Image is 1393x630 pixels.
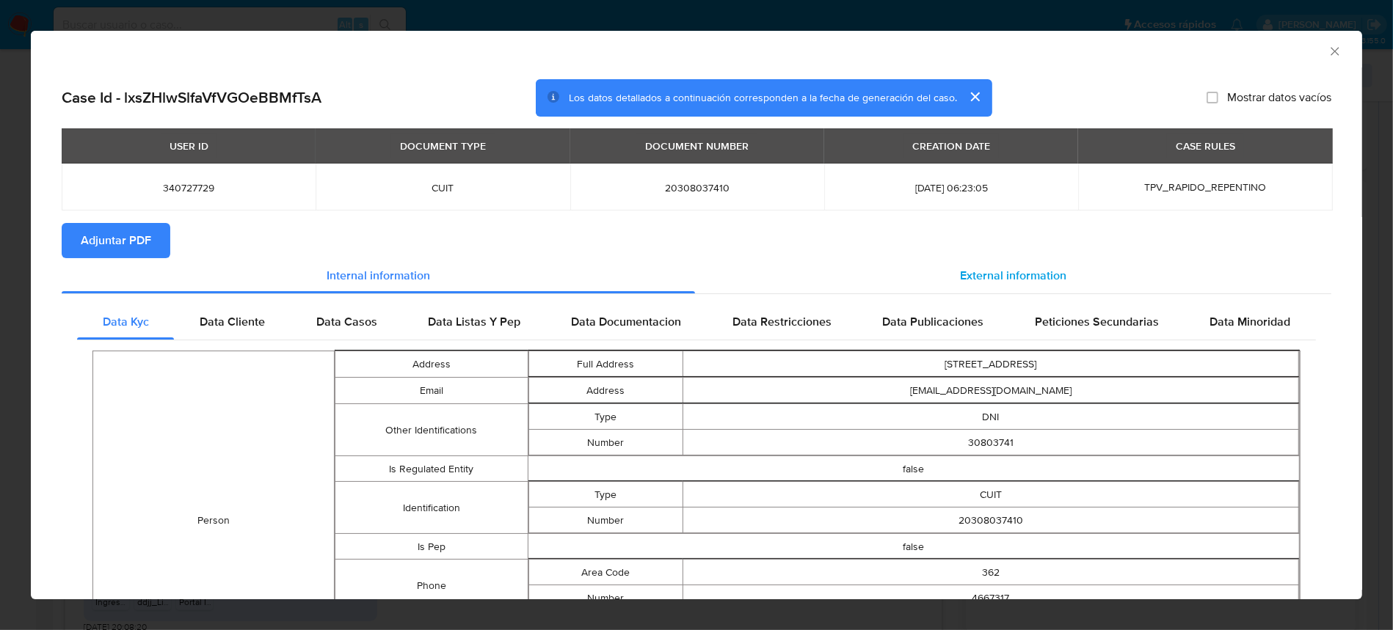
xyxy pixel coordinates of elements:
button: cerrar [957,79,992,114]
div: closure-recommendation-modal [31,31,1362,599]
div: Detailed internal info [77,304,1316,340]
span: Data Casos [316,313,377,330]
span: Data Kyc [103,313,149,330]
td: Address [528,378,683,403]
span: Peticiones Secundarias [1035,313,1159,330]
td: 4667317 [683,585,1298,611]
span: CUIT [333,181,552,194]
td: false [528,534,1299,560]
span: Data Publicaciones [882,313,983,330]
span: Adjuntar PDF [81,224,151,257]
td: CUIT [683,482,1298,508]
div: USER ID [161,133,217,158]
span: Data Documentacion [571,313,681,330]
td: Email [335,378,528,404]
span: 20308037410 [588,181,807,194]
span: Internal information [327,267,430,284]
span: Mostrar datos vacíos [1227,90,1331,105]
div: CREATION DATE [903,133,999,158]
td: [STREET_ADDRESS] [683,351,1298,377]
span: Data Minoridad [1210,313,1290,330]
td: 362 [683,560,1298,585]
td: Number [528,508,683,533]
span: Los datos detallados a continuación corresponden a la fecha de generación del caso. [569,90,957,105]
div: CASE RULES [1167,133,1244,158]
td: Is Pep [335,534,528,560]
td: 30803741 [683,430,1298,455]
div: Detailed info [62,258,1331,293]
span: Data Restricciones [732,313,832,330]
button: Cerrar ventana [1328,44,1341,57]
td: Full Address [528,351,683,377]
td: Identification [335,482,528,534]
td: Other Identifications [335,404,528,456]
td: Number [528,585,683,611]
td: Type [528,482,683,508]
td: Phone [335,560,528,612]
span: External information [960,267,1066,284]
td: false [528,456,1299,482]
span: TPV_RAPIDO_REPENTINO [1145,180,1267,194]
td: DNI [683,404,1298,430]
div: DOCUMENT NUMBER [636,133,757,158]
td: Number [528,430,683,455]
span: [DATE] 06:23:05 [842,181,1061,194]
input: Mostrar datos vacíos [1207,92,1218,103]
div: DOCUMENT TYPE [391,133,495,158]
td: Is Regulated Entity [335,456,528,482]
td: [EMAIL_ADDRESS][DOMAIN_NAME] [683,378,1298,403]
button: Adjuntar PDF [62,223,170,258]
h2: Case Id - lxsZHlwSlfaVfVGOeBBMfTsA [62,88,321,107]
td: Address [335,351,528,378]
span: 340727729 [79,181,298,194]
td: Type [528,404,683,430]
td: 20308037410 [683,508,1298,533]
span: Data Cliente [200,313,265,330]
span: Data Listas Y Pep [428,313,520,330]
td: Area Code [528,560,683,585]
